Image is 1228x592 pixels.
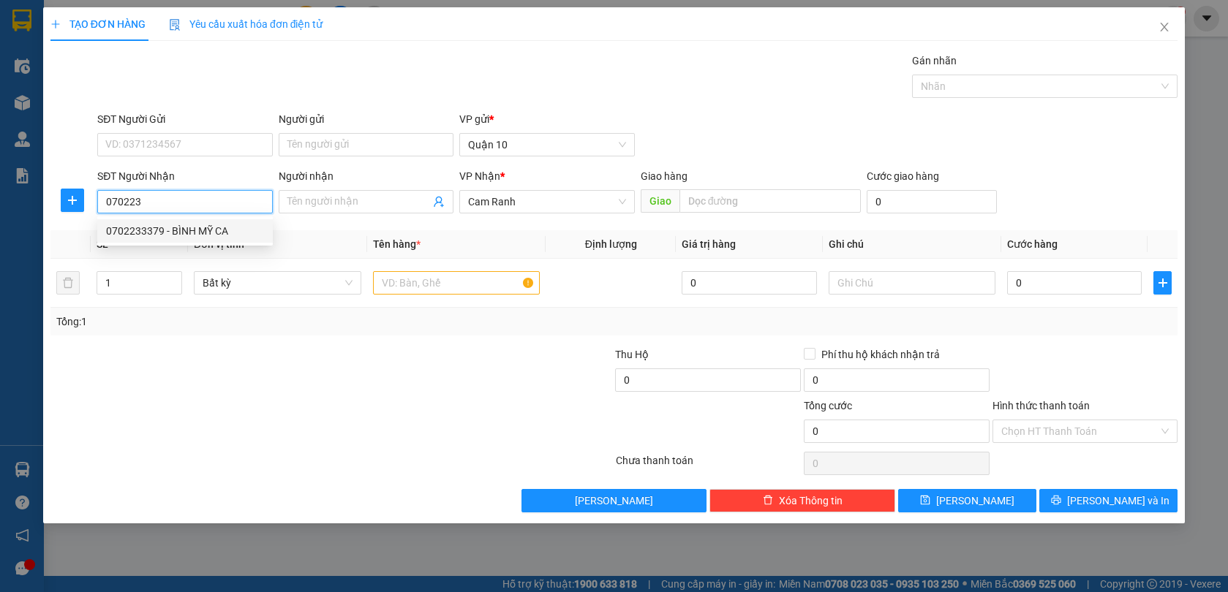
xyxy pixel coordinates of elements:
[97,111,273,127] div: SĐT Người Gửi
[867,170,939,182] label: Cước giao hàng
[521,489,707,512] button: [PERSON_NAME]
[61,189,84,212] button: plus
[614,452,803,478] div: Chưa thanh toán
[468,134,626,156] span: Quận 10
[815,346,946,363] span: Phí thu hộ khách nhận trả
[97,238,108,250] span: SL
[641,170,688,182] span: Giao hàng
[1144,7,1185,48] button: Close
[992,400,1090,411] label: Hình thức thanh toán
[203,272,353,294] span: Bất kỳ
[1154,277,1171,289] span: plus
[1153,271,1172,295] button: plus
[18,94,75,189] b: Hòa [GEOGRAPHIC_DATA]
[709,489,895,512] button: deleteXóa Thông tin
[898,489,1036,512] button: save[PERSON_NAME]
[1051,495,1061,506] span: printer
[920,495,930,506] span: save
[373,238,421,250] span: Tên hàng
[169,19,181,31] img: icon
[159,18,194,53] img: logo.jpg
[679,189,861,213] input: Dọc đường
[169,18,323,30] span: Yêu cầu xuất hóa đơn điện tử
[97,219,273,243] div: 0702233379 - BÌNH MỸ CA
[90,21,145,90] b: Gửi khách hàng
[106,223,264,239] div: 0702233379 - BÌNH MỸ CA
[56,314,475,330] div: Tổng: 1
[585,238,637,250] span: Định lượng
[867,190,997,213] input: Cước giao hàng
[50,19,61,29] span: plus
[459,111,635,127] div: VP gửi
[615,349,649,360] span: Thu Hộ
[97,168,273,184] div: SĐT Người Nhận
[682,271,816,295] input: 0
[912,55,957,67] label: Gán nhãn
[468,191,626,213] span: Cam Ranh
[575,493,653,509] span: [PERSON_NAME]
[279,168,454,184] div: Người nhận
[433,196,445,208] span: user-add
[823,230,1002,259] th: Ghi chú
[373,271,540,295] input: VD: Bàn, Ghế
[123,56,201,67] b: [DOMAIN_NAME]
[936,493,1014,509] span: [PERSON_NAME]
[279,111,454,127] div: Người gửi
[56,271,80,295] button: delete
[829,271,996,295] input: Ghi Chú
[50,18,146,30] span: TẠO ĐƠN HÀNG
[459,170,500,182] span: VP Nhận
[123,69,201,88] li: (c) 2017
[1067,493,1169,509] span: [PERSON_NAME] và In
[61,194,83,206] span: plus
[1007,238,1058,250] span: Cước hàng
[779,493,843,509] span: Xóa Thông tin
[763,495,773,506] span: delete
[1039,489,1178,512] button: printer[PERSON_NAME] và In
[682,238,736,250] span: Giá trị hàng
[1159,21,1170,33] span: close
[804,400,852,411] span: Tổng cước
[641,189,679,213] span: Giao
